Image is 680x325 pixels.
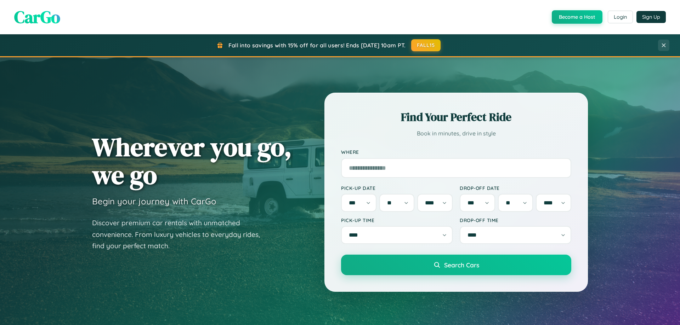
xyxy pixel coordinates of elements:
label: Drop-off Time [460,217,571,223]
span: CarGo [14,5,60,29]
p: Book in minutes, drive in style [341,128,571,139]
label: Pick-up Date [341,185,453,191]
label: Where [341,149,571,155]
h1: Wherever you go, we go [92,133,292,189]
button: Login [608,11,633,23]
p: Discover premium car rentals with unmatched convenience. From luxury vehicles to everyday rides, ... [92,217,269,252]
button: Sign Up [636,11,666,23]
label: Pick-up Time [341,217,453,223]
button: FALL15 [411,39,441,51]
span: Search Cars [444,261,479,269]
button: Become a Host [552,10,602,24]
label: Drop-off Date [460,185,571,191]
button: Search Cars [341,255,571,275]
h2: Find Your Perfect Ride [341,109,571,125]
span: Fall into savings with 15% off for all users! Ends [DATE] 10am PT. [228,42,406,49]
h3: Begin your journey with CarGo [92,196,216,207]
